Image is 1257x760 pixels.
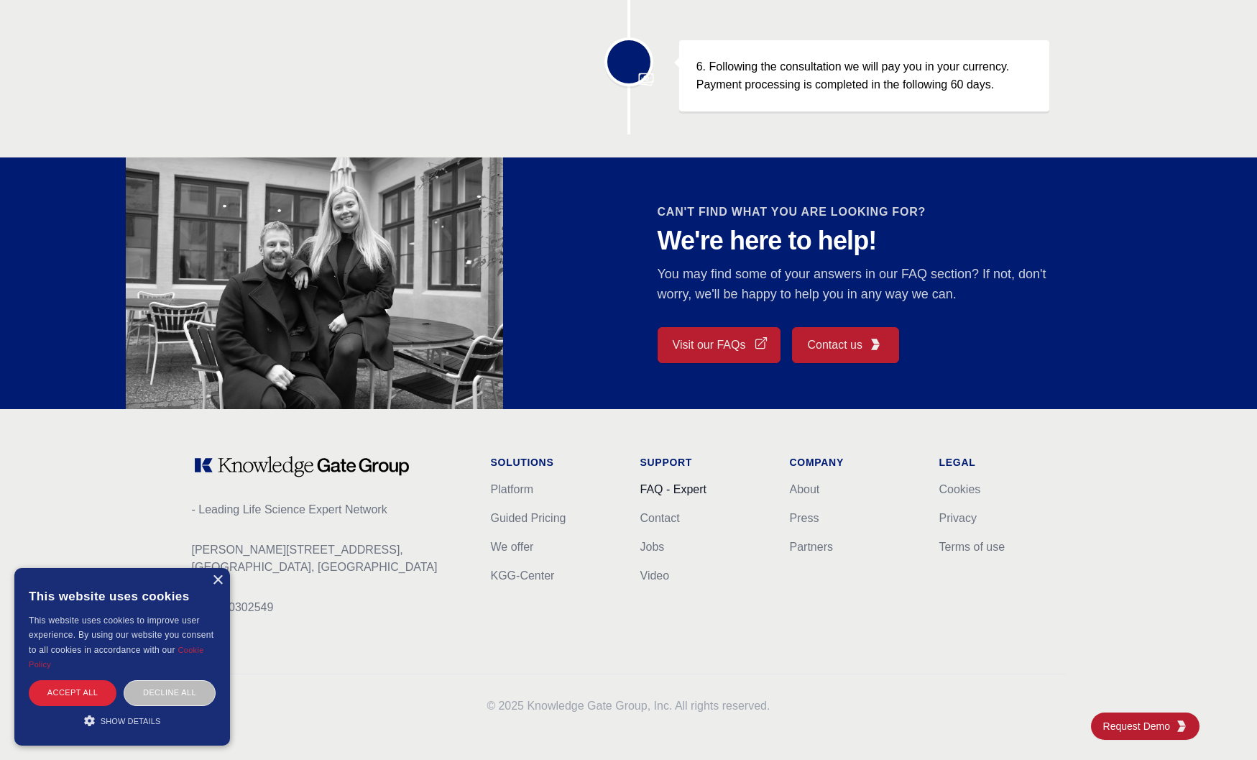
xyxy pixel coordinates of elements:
[640,541,665,553] a: Jobs
[29,646,204,669] a: Cookie Policy
[640,483,706,495] a: FAQ - Expert
[29,579,216,613] div: This website uses cookies
[1091,713,1200,740] a: Request DemoKGG
[192,501,468,518] p: - Leading Life Science Expert Network
[658,327,781,363] a: Visit our FAQs
[939,483,981,495] a: Cookies
[790,541,833,553] a: Partners
[192,599,468,616] p: CVR: 40302549
[658,226,1066,255] p: We're here to help!
[192,697,1066,715] p: 2025 Knowledge Gate Group, Inc. All rights reserved.
[790,455,916,470] h1: Company
[1185,691,1257,760] iframe: Chat Widget
[1103,719,1176,733] span: Request Demo
[640,512,680,524] a: Contact
[790,512,819,524] a: Press
[790,483,820,495] a: About
[212,575,223,586] div: Close
[491,455,617,470] h1: Solutions
[491,483,534,495] a: Platform
[491,541,534,553] a: We offer
[658,264,1066,304] p: You may find some of your answers in our FAQ section? If not, don't worry, we'll be happy to help...
[640,455,767,470] h1: Support
[939,455,1066,470] h1: Legal
[29,713,216,728] div: Show details
[640,569,670,582] a: Video
[1176,720,1187,732] img: KGG
[124,680,216,705] div: Decline all
[101,717,161,725] span: Show details
[939,541,1005,553] a: Terms of use
[491,512,566,524] a: Guided Pricing
[192,541,468,576] p: [PERSON_NAME][STREET_ADDRESS], [GEOGRAPHIC_DATA], [GEOGRAPHIC_DATA]
[939,512,977,524] a: Privacy
[658,203,1066,221] h2: CAN'T FIND WHAT YOU ARE LOOKING FOR?
[491,569,555,582] a: KGG-Center
[696,58,1032,94] p: 6. Following the consultation we will pay you in your currency. Payment processing is completed i...
[29,680,116,705] div: Accept all
[487,700,496,712] span: ©
[792,327,898,363] a: Contact usKGG
[870,339,881,350] img: KGG
[29,615,213,655] span: This website uses cookies to improve user experience. By using our website you consent to all coo...
[807,336,862,354] span: Contact us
